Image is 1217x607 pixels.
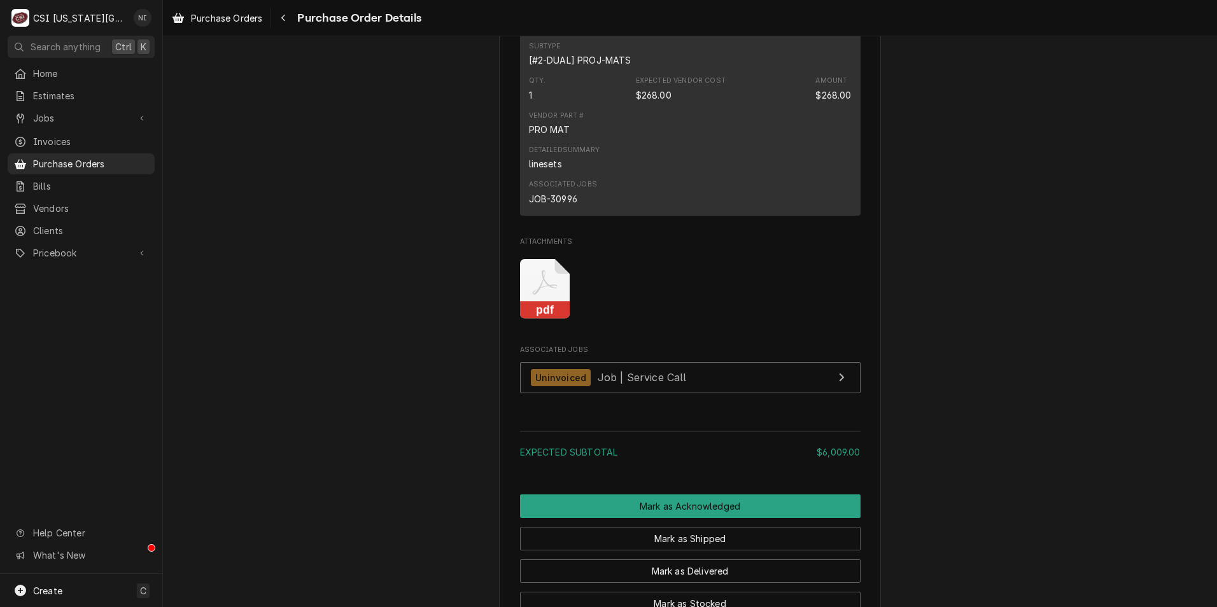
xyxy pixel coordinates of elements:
[273,8,293,28] button: Navigate back
[520,447,618,457] span: Expected Subtotal
[33,111,129,125] span: Jobs
[529,88,532,102] div: Quantity
[529,111,584,121] div: Vendor Part #
[520,345,861,400] div: Associated Jobs
[8,220,155,241] a: Clients
[529,192,577,206] div: JOB-30996
[598,371,687,384] span: Job | Service Call
[8,153,155,174] a: Purchase Orders
[520,550,861,583] div: Button Group Row
[33,548,147,562] span: What's New
[8,545,155,566] a: Go to What's New
[33,224,148,237] span: Clients
[520,426,861,468] div: Amount Summary
[191,11,262,25] span: Purchase Orders
[520,237,861,329] div: Attachments
[520,445,861,459] div: Subtotal
[8,198,155,219] a: Vendors
[134,9,151,27] div: Nate Ingram's Avatar
[529,179,597,190] div: Associated Jobs
[520,494,861,518] div: Button Group Row
[8,63,155,84] a: Home
[33,11,127,25] div: CSI [US_STATE][GEOGRAPHIC_DATA]
[8,108,155,129] a: Go to Jobs
[529,41,631,67] div: Subtype
[529,157,562,171] div: linesets
[33,526,147,540] span: Help Center
[115,40,132,53] span: Ctrl
[134,9,151,27] div: NI
[815,76,851,101] div: Amount
[817,445,860,459] div: $6,009.00
[33,135,148,148] span: Invoices
[33,67,148,80] span: Home
[33,585,62,596] span: Create
[520,494,861,518] button: Mark as Acknowledged
[33,202,148,215] span: Vendors
[11,9,29,27] div: CSI Kansas City's Avatar
[520,527,861,550] button: Mark as Shipped
[815,88,851,102] div: Amount
[8,85,155,106] a: Estimates
[529,123,570,136] div: PRO MAT
[520,259,570,319] button: pdf
[31,40,101,53] span: Search anything
[8,522,155,543] a: Go to Help Center
[8,36,155,58] button: Search anythingCtrlK
[529,41,561,52] div: Subtype
[520,362,861,393] a: View Job
[815,76,847,86] div: Amount
[8,176,155,197] a: Bills
[529,76,546,101] div: Quantity
[33,157,148,171] span: Purchase Orders
[8,131,155,152] a: Invoices
[33,246,129,260] span: Pricebook
[8,242,155,263] a: Go to Pricebook
[520,237,861,247] span: Attachments
[520,518,861,550] div: Button Group Row
[520,345,861,355] span: Associated Jobs
[520,559,861,583] button: Mark as Delivered
[33,179,148,193] span: Bills
[529,145,600,155] div: Detailed Summary
[11,9,29,27] div: C
[636,88,672,102] div: Expected Vendor Cost
[293,10,421,27] span: Purchase Order Details
[520,249,861,329] span: Attachments
[636,76,726,101] div: Expected Vendor Cost
[167,8,267,29] a: Purchase Orders
[140,584,146,597] span: C
[529,53,631,67] div: Subtype
[636,76,726,86] div: Expected Vendor Cost
[529,76,546,86] div: Qty.
[141,40,146,53] span: K
[531,369,591,386] div: Uninvoiced
[33,89,148,102] span: Estimates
